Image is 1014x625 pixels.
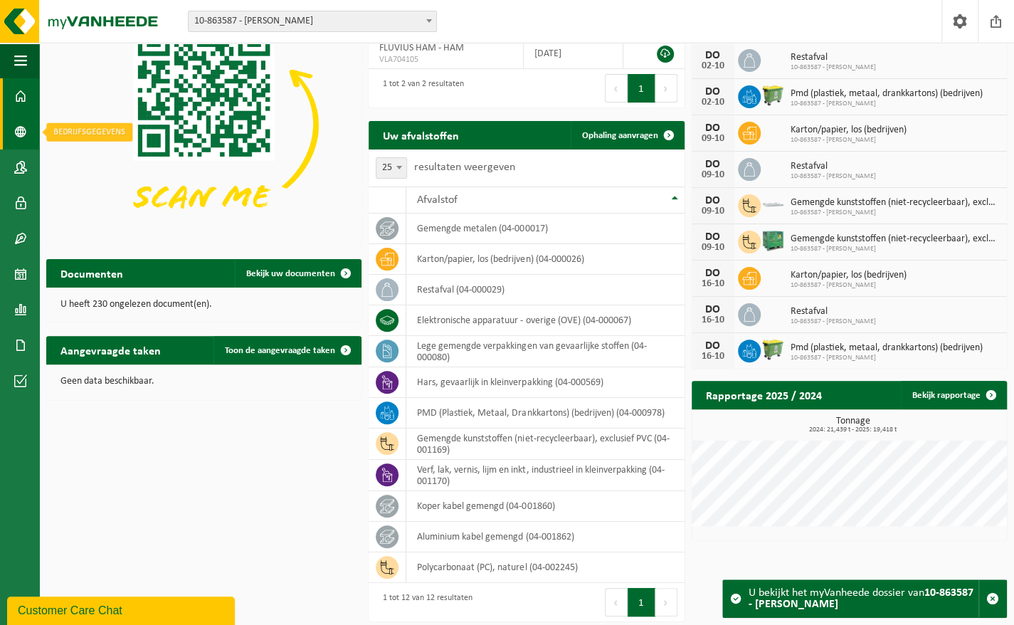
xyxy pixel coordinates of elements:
[749,580,978,617] div: U bekijkt het myVanheede dossier van
[628,74,655,103] button: 1
[699,170,727,180] div: 09-10
[655,74,677,103] button: Next
[791,52,876,63] span: Restafval
[699,243,727,253] div: 09-10
[699,206,727,216] div: 09-10
[406,214,684,244] td: gemengde metalen (04-000017)
[46,259,137,287] h2: Documenten
[376,73,464,104] div: 1 tot 2 van 2 resultaten
[699,352,727,362] div: 16-10
[749,587,973,610] strong: 10-863587 - [PERSON_NAME]
[791,161,876,172] span: Restafval
[791,354,983,362] span: 10-863587 - [PERSON_NAME]
[699,426,1007,434] span: 2024: 21,439 t - 2025: 19,418 t
[791,233,1000,245] span: Gemengde kunststoffen (niet-recycleerbaar), exclusief pvc
[791,63,876,72] span: 10-863587 - [PERSON_NAME]
[406,244,684,275] td: karton/papier, los (bedrijven) (04-000026)
[791,172,876,181] span: 10-863587 - [PERSON_NAME]
[655,588,677,616] button: Next
[406,336,684,367] td: lege gemengde verpakkingen van gevaarlijke stoffen (04-000080)
[761,229,785,253] img: PB-HB-1400-HPE-GN-01
[699,61,727,71] div: 02-10
[225,346,335,355] span: Toon de aangevraagde taken
[791,136,907,145] span: 10-863587 - [PERSON_NAME]
[699,98,727,107] div: 02-10
[699,268,727,279] div: DO
[791,317,876,326] span: 10-863587 - [PERSON_NAME]
[699,416,1007,434] h3: Tonnage
[699,134,727,144] div: 09-10
[791,281,907,290] span: 10-863587 - [PERSON_NAME]
[699,122,727,134] div: DO
[699,159,727,170] div: DO
[213,336,360,364] a: Toon de aangevraagde taken
[406,460,684,491] td: verf, lak, vernis, lijm en inkt, industrieel in kleinverpakking (04-001170)
[761,337,785,362] img: WB-0660-HPE-GN-51
[791,245,1000,253] span: 10-863587 - [PERSON_NAME]
[791,197,1000,209] span: Gemengde kunststoffen (niet-recycleerbaar), exclusief pvc
[791,306,876,317] span: Restafval
[379,43,464,53] span: FLUVIUS HAM - HAM
[406,552,684,583] td: polycarbonaat (PC), naturel (04-002245)
[791,270,907,281] span: Karton/papier, los (bedrijven)
[699,195,727,206] div: DO
[699,50,727,61] div: DO
[791,125,907,136] span: Karton/papier, los (bedrijven)
[376,158,406,178] span: 25
[406,275,684,305] td: restafval (04-000029)
[46,336,175,364] h2: Aangevraagde taken
[791,209,1000,217] span: 10-863587 - [PERSON_NAME]
[406,367,684,398] td: hars, gevaarlijk in kleinverpakking (04-000569)
[406,491,684,522] td: koper kabel gemengd (04-001860)
[791,100,983,108] span: 10-863587 - [PERSON_NAME]
[60,377,347,387] p: Geen data beschikbaar.
[628,588,655,616] button: 1
[699,315,727,325] div: 16-10
[246,269,335,278] span: Bekijk uw documenten
[699,279,727,289] div: 16-10
[376,587,472,618] div: 1 tot 12 van 12 resultaten
[699,340,727,352] div: DO
[406,398,684,429] td: PMD (Plastiek, Metaal, Drankkartons) (bedrijven) (04-000978)
[406,305,684,336] td: elektronische apparatuur - overige (OVE) (04-000067)
[571,121,683,149] a: Ophaling aanvragen
[406,429,684,460] td: gemengde kunststoffen (niet-recycleerbaar), exclusief PVC (04-001169)
[761,192,785,216] img: AC-CO-000-02
[7,594,238,625] iframe: chat widget
[791,342,983,354] span: Pmd (plastiek, metaal, drankkartons) (bedrijven)
[605,588,628,616] button: Previous
[414,162,515,173] label: resultaten weergeven
[524,38,623,69] td: [DATE]
[791,88,983,100] span: Pmd (plastiek, metaal, drankkartons) (bedrijven)
[761,83,785,107] img: WB-0660-HPE-GN-51
[699,231,727,243] div: DO
[582,131,658,140] span: Ophaling aanvragen
[379,54,512,65] span: VLA704105
[406,522,684,552] td: aluminium kabel gemengd (04-001862)
[417,194,458,206] span: Afvalstof
[376,157,407,179] span: 25
[235,259,360,288] a: Bekijk uw documenten
[189,11,436,31] span: 10-863587 - FLUVIUS HAM - HAM
[46,6,361,243] img: Download de VHEPlus App
[188,11,437,32] span: 10-863587 - FLUVIUS HAM - HAM
[692,381,836,409] h2: Rapportage 2025 / 2024
[699,86,727,98] div: DO
[605,74,628,103] button: Previous
[60,300,347,310] p: U heeft 230 ongelezen document(en).
[901,381,1005,409] a: Bekijk rapportage
[699,304,727,315] div: DO
[369,121,473,149] h2: Uw afvalstoffen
